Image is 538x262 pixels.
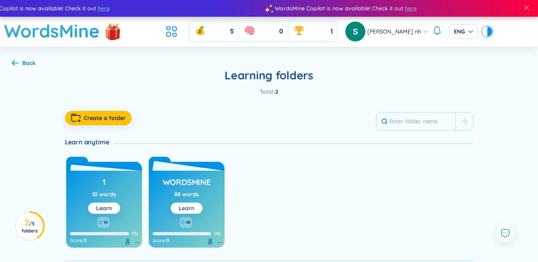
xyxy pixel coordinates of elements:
[186,219,190,226] span: 88
[105,19,121,43] img: flashSalesIcon.a7f4f837.png
[65,68,473,83] h2: Learning folders
[92,190,116,199] div: 10 words
[65,111,132,125] button: Create a folder
[84,237,87,244] span: 0
[376,112,455,130] input: Enter folder name
[345,22,367,41] a: avatar
[12,60,35,67] a: Back
[163,177,211,192] h3: WordsMine
[70,237,138,244] div: :
[104,219,108,226] span: 10
[102,177,106,192] h3: 1
[21,219,39,234] h3: 2
[98,4,110,13] span: here
[70,237,83,244] span: Score
[88,203,120,214] button: Learn
[166,237,169,244] span: 0
[345,22,365,41] img: avatar
[132,230,138,236] span: 0%
[279,27,283,36] span: 0
[4,17,100,45] a: WordsMine
[84,114,126,122] span: Create a folder
[163,175,211,190] a: WordsMine
[174,190,199,199] div: 88 words
[22,59,35,67] div: Back
[22,221,38,234] span: / 5 folders
[454,28,473,35] span: ENG
[275,88,278,95] span: 2
[96,205,112,212] a: Learn
[153,237,165,244] span: Score
[214,230,221,236] span: 0%
[405,4,417,13] span: here
[179,205,194,212] a: Learn
[65,138,114,146] div: Learn anytime
[367,27,421,36] span: [PERSON_NAME] nh
[331,27,333,36] span: 1
[153,237,221,244] div: :
[260,88,275,95] span: Total :
[171,203,203,214] button: Learn
[230,27,234,36] span: 5
[102,175,106,190] a: 1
